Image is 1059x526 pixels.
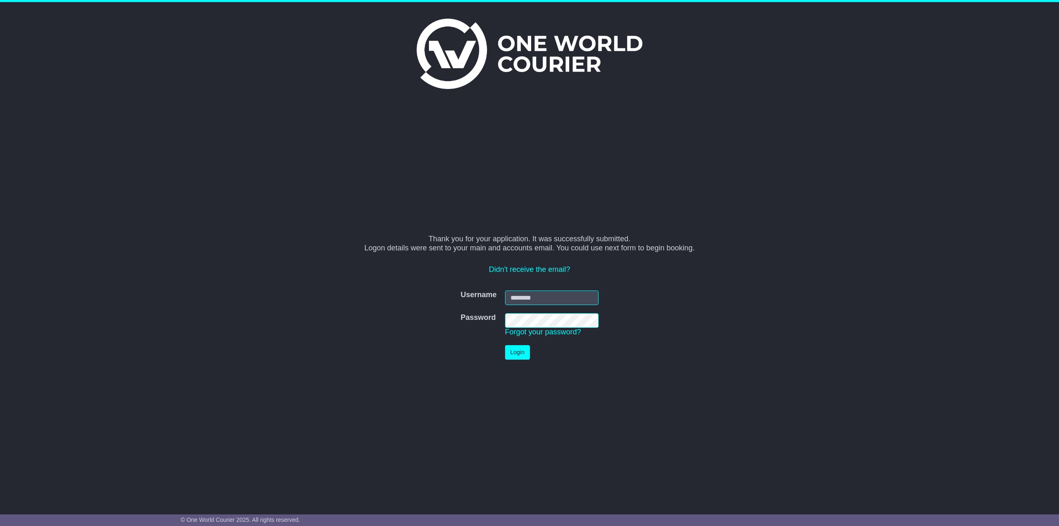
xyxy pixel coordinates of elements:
[505,328,581,336] a: Forgot your password?
[460,291,496,300] label: Username
[417,19,642,89] img: One World
[505,345,530,360] button: Login
[364,235,695,252] span: Thank you for your application. It was successfully submitted. Logon details were sent to your ma...
[489,265,570,274] a: Didn't receive the email?
[181,516,300,523] span: © One World Courier 2025. All rights reserved.
[460,313,496,322] label: Password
